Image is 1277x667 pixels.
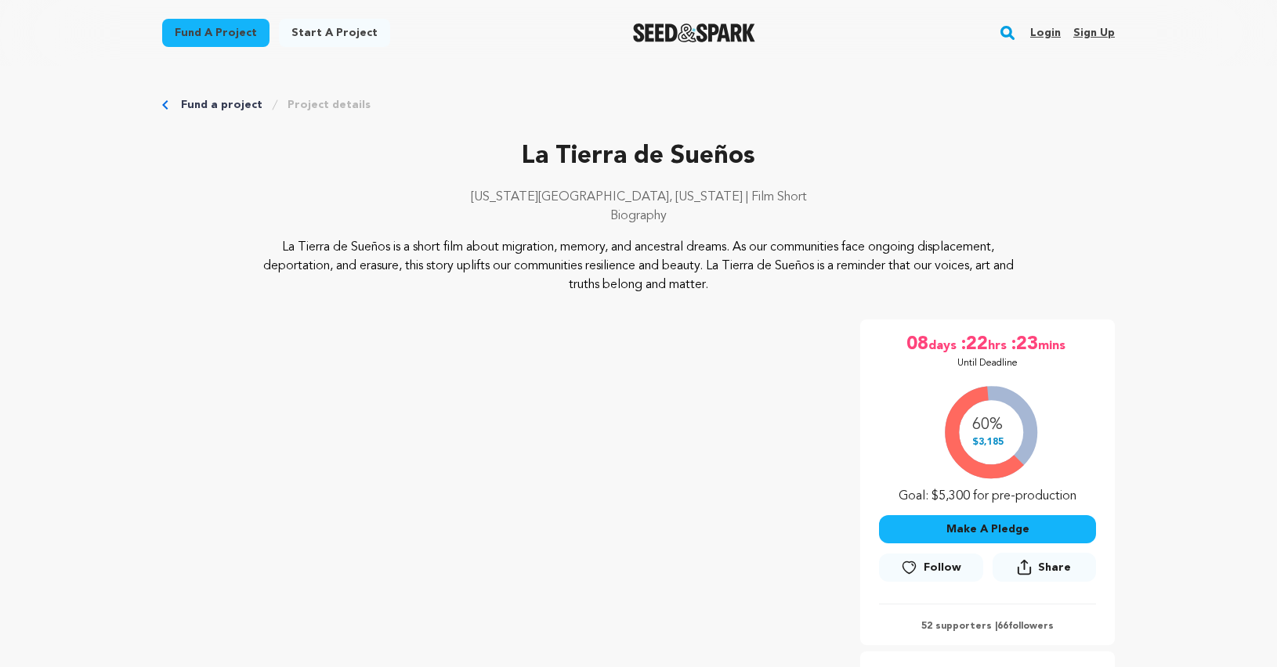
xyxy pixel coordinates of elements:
a: Sign up [1073,20,1115,45]
button: Make A Pledge [879,515,1096,543]
img: Seed&Spark Logo Dark Mode [633,23,756,42]
a: Follow [879,553,982,582]
p: Biography [162,207,1115,225]
span: 66 [997,622,1008,631]
a: Start a project [279,19,390,47]
a: Fund a project [162,19,270,47]
div: Breadcrumb [162,97,1115,113]
span: Follow [924,560,961,575]
span: :23 [1010,332,1038,357]
a: Seed&Spark Homepage [633,23,756,42]
p: La Tierra de Sueños is a short film about migration, memory, and ancestral dreams. As our communi... [258,238,1020,294]
span: hrs [988,332,1010,357]
a: Login [1030,20,1061,45]
p: Until Deadline [957,357,1018,370]
a: Fund a project [181,97,262,113]
span: :22 [960,332,988,357]
span: mins [1038,332,1069,357]
span: days [928,332,960,357]
button: Share [993,553,1096,582]
p: 52 supporters | followers [879,620,1096,633]
span: Share [1038,560,1071,575]
p: La Tierra de Sueños [162,138,1115,175]
span: 08 [906,332,928,357]
p: [US_STATE][GEOGRAPHIC_DATA], [US_STATE] | Film Short [162,188,1115,207]
span: Share [993,553,1096,588]
a: Project details [288,97,371,113]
